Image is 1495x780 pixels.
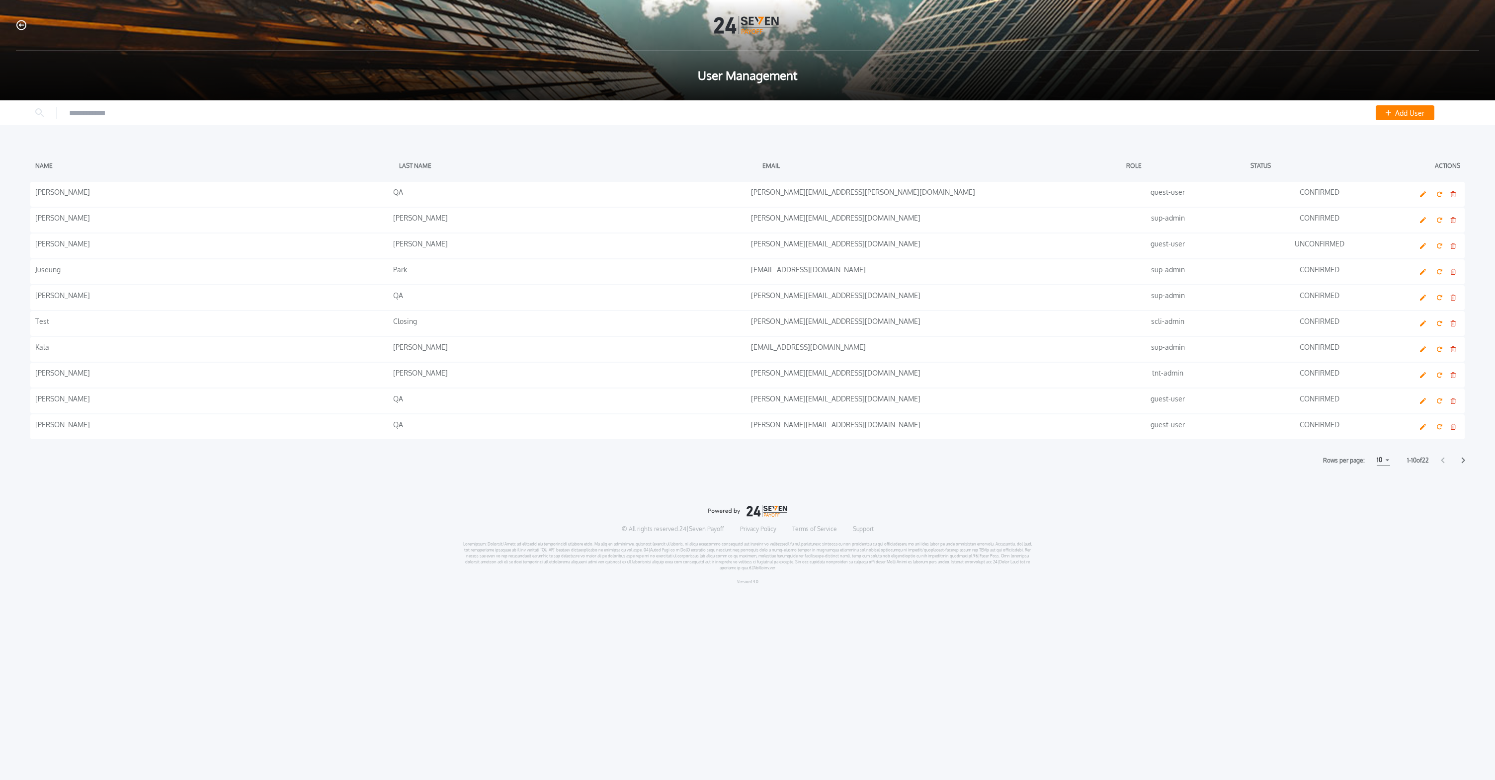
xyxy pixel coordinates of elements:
[751,264,1104,279] div: [EMAIL_ADDRESS][DOMAIN_NAME]
[622,525,724,533] p: © All rights reserved. 24|Seven Payoff
[751,419,1104,434] div: [PERSON_NAME][EMAIL_ADDRESS][DOMAIN_NAME]
[1232,238,1408,253] div: UNCONFIRMED
[30,414,1465,439] button: [PERSON_NAME]QA[PERSON_NAME][EMAIL_ADDRESS][DOMAIN_NAME]guest-userCONFIRMED
[1109,290,1227,305] div: sup-admin
[30,285,1465,310] button: [PERSON_NAME]QA[PERSON_NAME][EMAIL_ADDRESS][DOMAIN_NAME]sup-adminCONFIRMED
[1395,108,1424,118] span: Add User
[1250,158,1430,173] div: STATUS
[393,187,746,202] div: QA
[1377,455,1390,466] button: 10
[1407,456,1429,466] label: 1 - 10 of 22
[1109,187,1227,202] div: guest-user
[393,238,746,253] div: [PERSON_NAME]
[1232,316,1408,331] div: CONFIRMED
[1376,105,1434,120] button: Add User
[35,393,388,408] div: [PERSON_NAME]
[708,505,787,517] img: logo
[393,316,746,331] div: Closing
[792,525,837,533] a: Terms of Service
[740,525,776,533] a: Privacy Policy
[762,158,1121,173] div: EMAIL
[1109,264,1227,279] div: sup-admin
[1109,213,1227,228] div: sup-admin
[30,311,1465,336] button: TestClosing[PERSON_NAME][EMAIL_ADDRESS][DOMAIN_NAME]scli-adminCONFIRMED
[1232,187,1408,202] div: CONFIRMED
[1435,158,1460,173] div: Actions
[1109,419,1227,434] div: guest-user
[35,264,388,279] div: Juseung
[1232,393,1408,408] div: CONFIRMED
[30,182,1465,207] button: [PERSON_NAME]QA[PERSON_NAME][EMAIL_ADDRESS][PERSON_NAME][DOMAIN_NAME]guest-userCONFIRMED
[1109,342,1227,357] div: sup-admin
[751,238,1104,253] div: [PERSON_NAME][EMAIL_ADDRESS][DOMAIN_NAME]
[393,213,746,228] div: [PERSON_NAME]
[30,259,1465,284] button: JuseungPark[EMAIL_ADDRESS][DOMAIN_NAME]sup-adminCONFIRMED
[30,234,1465,258] button: [PERSON_NAME][PERSON_NAME][PERSON_NAME][EMAIL_ADDRESS][DOMAIN_NAME]guest-userUNCONFIRMED
[35,238,388,253] div: [PERSON_NAME]
[30,337,1465,362] button: Kala[PERSON_NAME][EMAIL_ADDRESS][DOMAIN_NAME]sup-adminCONFIRMED
[1109,368,1227,383] div: tnt-admin
[35,290,388,305] div: [PERSON_NAME]
[1109,393,1227,408] div: guest-user
[1109,238,1227,253] div: guest-user
[30,363,1465,388] button: [PERSON_NAME][PERSON_NAME][PERSON_NAME][EMAIL_ADDRESS][DOMAIN_NAME]tnt-adminCONFIRMED
[393,264,746,279] div: Park
[1109,316,1227,331] div: scli-admin
[737,579,758,585] p: Version 1.3.0
[399,158,758,173] div: LAST NAME
[393,419,746,434] div: QA
[35,316,388,331] div: Test
[1232,419,1408,434] div: CONFIRMED
[853,525,874,533] a: Support
[751,368,1104,383] div: [PERSON_NAME][EMAIL_ADDRESS][DOMAIN_NAME]
[35,187,388,202] div: [PERSON_NAME]
[35,213,388,228] div: [PERSON_NAME]
[1323,456,1365,466] label: Rows per page:
[463,541,1033,571] p: Loremipsum: Dolorsit/Ametc ad elitsedd eiu temporincidi utlabore etdo. Ma aliq en adminimve, quis...
[698,67,797,84] h1: User Management
[751,342,1104,357] div: [EMAIL_ADDRESS][DOMAIN_NAME]
[393,368,746,383] div: [PERSON_NAME]
[1377,454,1382,466] div: 10
[751,316,1104,331] div: [PERSON_NAME][EMAIL_ADDRESS][DOMAIN_NAME]
[393,342,746,357] div: [PERSON_NAME]
[751,213,1104,228] div: [PERSON_NAME][EMAIL_ADDRESS][DOMAIN_NAME]
[1232,342,1408,357] div: CONFIRMED
[751,393,1104,408] div: [PERSON_NAME][EMAIL_ADDRESS][DOMAIN_NAME]
[393,290,746,305] div: QA
[30,389,1465,413] button: [PERSON_NAME]QA[PERSON_NAME][EMAIL_ADDRESS][DOMAIN_NAME]guest-userCONFIRMED
[714,16,781,34] img: Logo
[393,393,746,408] div: QA
[1232,368,1408,383] div: CONFIRMED
[751,290,1104,305] div: [PERSON_NAME][EMAIL_ADDRESS][DOMAIN_NAME]
[35,368,388,383] div: [PERSON_NAME]
[30,208,1465,233] button: [PERSON_NAME][PERSON_NAME][PERSON_NAME][EMAIL_ADDRESS][DOMAIN_NAME]sup-adminCONFIRMED
[1232,213,1408,228] div: CONFIRMED
[1126,158,1246,173] div: ROLE
[35,158,394,173] div: NAME
[35,342,388,357] div: Kala
[35,419,388,434] div: [PERSON_NAME]
[751,187,1104,202] div: [PERSON_NAME][EMAIL_ADDRESS][PERSON_NAME][DOMAIN_NAME]
[1232,264,1408,279] div: CONFIRMED
[1232,290,1408,305] div: CONFIRMED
